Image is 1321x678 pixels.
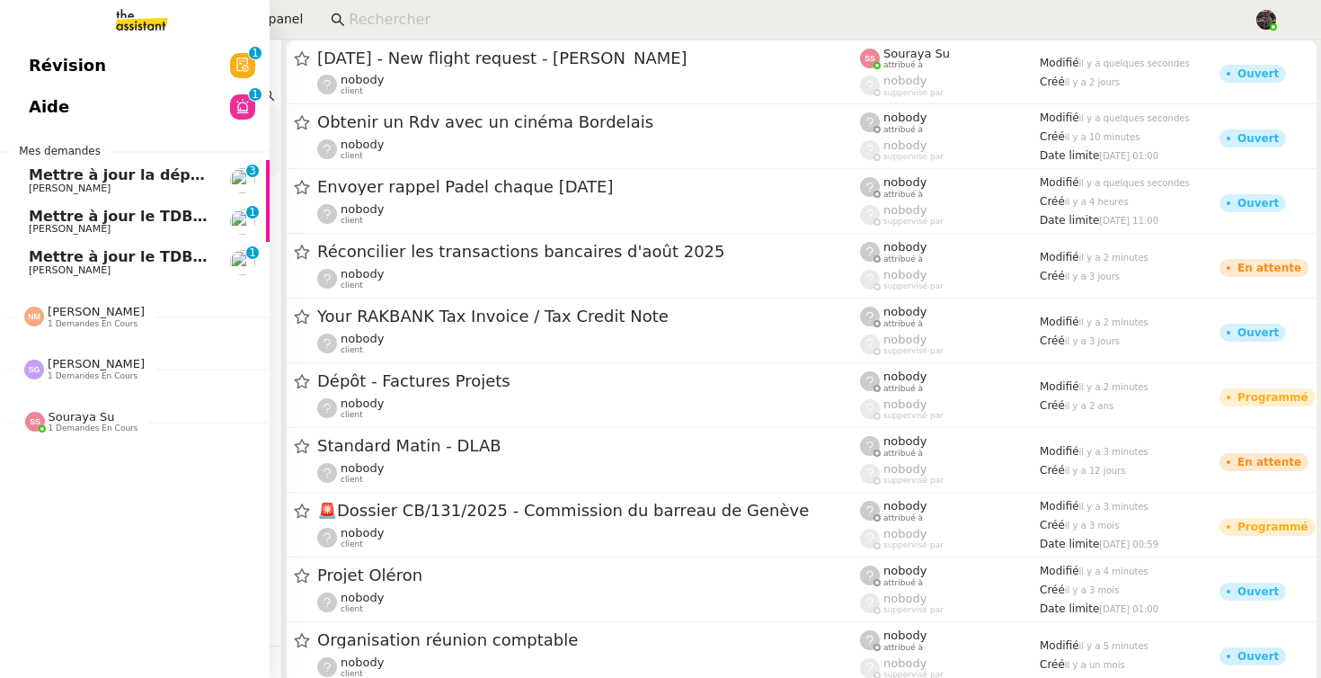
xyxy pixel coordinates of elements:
[883,476,944,486] span: suppervisé par
[1237,327,1279,338] div: Ouvert
[1040,519,1065,531] span: Créé
[1237,198,1279,209] div: Ouvert
[1040,112,1079,124] span: Modifié
[883,513,923,523] span: attribué à
[1237,392,1308,403] div: Programmé
[860,305,1040,328] app-user-label: attribué à
[883,605,944,615] span: suppervisé par
[883,449,923,459] span: attribué à
[883,111,926,124] span: nobody
[341,267,384,281] span: nobody
[860,462,1040,486] app-user-label: suppervisé par
[1040,380,1079,393] span: Modifié
[317,244,860,260] span: Réconcilier les transactions bancaires d'août 2025
[1040,76,1065,88] span: Créé
[1040,214,1099,227] span: Date limite
[860,564,1040,587] app-user-label: attribué à
[883,138,926,152] span: nobody
[249,206,256,222] p: 1
[317,503,860,519] span: Dossier CB/131/2025 - Commission du barreau de Genève
[883,578,923,588] span: attribué à
[1065,272,1120,281] span: il y a 3 jours
[252,47,259,63] p: 1
[1065,197,1129,207] span: il y a 4 heures
[341,397,384,410] span: nobody
[860,111,1040,134] app-user-label: attribué à
[883,629,926,642] span: nobody
[860,138,1040,162] app-user-label: suppervisé par
[1065,466,1126,476] span: il y a 12 jours
[341,475,363,485] span: client
[317,373,860,389] span: Dépôt - Factures Projets
[1099,604,1158,614] span: [DATE] 01:00
[317,179,860,195] span: Envoyer rappel Padel chaque [DATE]
[860,240,1040,263] app-user-label: attribué à
[317,202,860,226] app-user-detailed-label: client
[1040,658,1065,671] span: Créé
[29,52,106,79] span: Révision
[1237,586,1279,597] div: Ouvert
[317,332,860,355] app-user-detailed-label: client
[883,411,944,421] span: suppervisé par
[317,397,860,420] app-user-detailed-label: client
[1040,399,1065,412] span: Créé
[883,333,926,346] span: nobody
[317,567,860,584] span: Projet Oléron
[860,74,1040,97] app-user-label: suppervisé par
[317,438,860,454] span: Standard Matin - DLAB
[1079,58,1190,68] span: il y a quelques secondes
[249,47,262,59] nz-badge-sup: 1
[1040,445,1079,458] span: Modifié
[1256,10,1276,30] img: 2af2e8ed-4e7a-4339-b054-92d163d57814
[8,142,111,160] span: Mes demandes
[860,268,1040,291] app-user-label: suppervisé par
[883,540,944,550] span: suppervisé par
[249,88,262,101] nz-badge-sup: 1
[230,210,255,235] img: users%2FvmnJXRNjGXZGy0gQLmH5CrabyCb2%2Favatar%2F07c9d9ad-5b06-45ca-8944-a3daedea5428
[1079,641,1148,651] span: il y a 5 minutes
[246,246,259,259] nz-badge-sup: 1
[1099,540,1158,549] span: [DATE] 00:59
[249,246,256,263] p: 1
[860,499,1040,522] app-user-label: attribué à
[883,384,923,394] span: attribué à
[29,94,69,120] span: Aide
[317,114,860,130] span: Obtenir un Rdv avec un cinéma Bordelais
[1237,68,1279,79] div: Ouvert
[1065,77,1120,87] span: il y a 2 jours
[883,643,923,653] span: attribué à
[317,73,860,96] app-user-detailed-label: client
[230,168,255,193] img: users%2FAXgjBsdPtrYuxuZvIJjRexEdqnq2%2Favatar%2F1599931753966.jpeg
[246,206,259,219] nz-badge-sup: 1
[1040,464,1065,477] span: Créé
[317,138,860,161] app-user-detailed-label: client
[1040,130,1065,143] span: Créé
[883,319,923,329] span: attribué à
[883,564,926,577] span: nobody
[883,592,926,605] span: nobody
[1040,602,1099,615] span: Date limite
[860,592,1040,615] app-user-label: suppervisé par
[29,166,420,183] span: Mettre à jour la dépréciation pour juillet et août
[341,216,363,226] span: client
[317,461,860,485] app-user-detailed-label: client
[29,248,276,265] span: Mettre à jour le TDB BRICODIS
[230,250,255,275] img: users%2FvmnJXRNjGXZGy0gQLmH5CrabyCb2%2Favatar%2F07c9d9ad-5b06-45ca-8944-a3daedea5428
[1079,382,1148,392] span: il y a 2 minutes
[1079,566,1148,576] span: il y a 4 minutes
[883,527,926,540] span: nobody
[1079,113,1190,123] span: il y a quelques secondes
[860,527,1040,550] app-user-label: suppervisé par
[883,462,926,476] span: nobody
[1065,660,1125,670] span: il y a un mois
[1040,316,1079,328] span: Modifié
[1237,522,1308,532] div: Programmé
[860,47,1040,70] app-user-label: attribué à
[883,88,944,98] span: suppervisé par
[317,526,860,549] app-user-detailed-label: client
[252,88,259,104] p: 1
[49,424,138,433] span: 1 demandes en cours
[341,526,384,540] span: nobody
[24,307,44,326] img: svg
[1040,584,1065,596] span: Créé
